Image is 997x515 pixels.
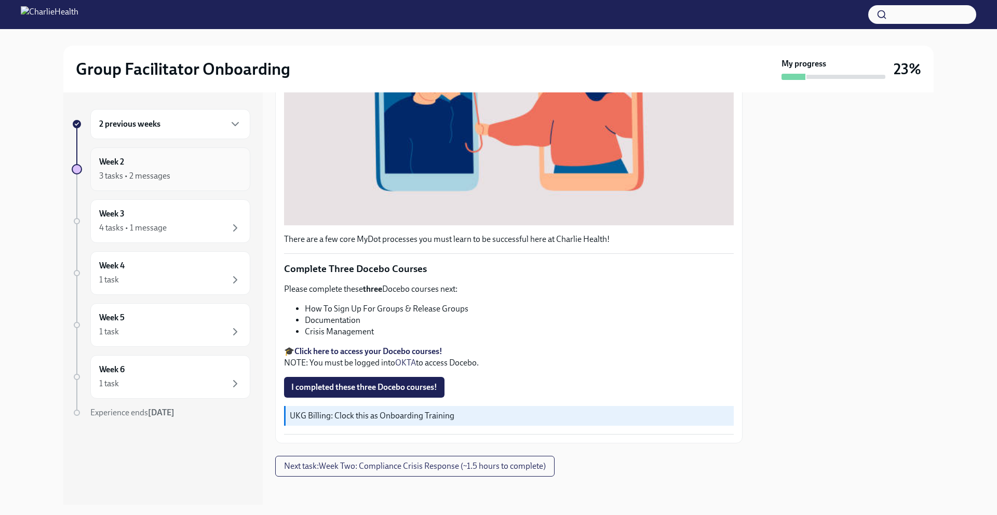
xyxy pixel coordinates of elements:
p: There are a few core MyDot processes you must learn to be successful here at Charlie Health! [284,234,734,245]
div: 1 task [99,326,119,337]
div: 4 tasks • 1 message [99,222,167,234]
a: Week 23 tasks • 2 messages [72,147,250,191]
div: 1 task [99,378,119,389]
p: Please complete these Docebo courses next: [284,283,734,295]
h6: Week 5 [99,312,125,323]
h6: Week 6 [99,364,125,375]
a: Click here to access your Docebo courses! [294,346,442,356]
p: 🎓 NOTE: You must be logged into to access Docebo. [284,346,734,369]
button: Next task:Week Two: Compliance Crisis Response (~1.5 hours to complete) [275,456,555,477]
div: 1 task [99,274,119,286]
li: Crisis Management [305,326,734,337]
p: Complete Three Docebo Courses [284,262,734,276]
h6: 2 previous weeks [99,118,160,130]
div: 2 previous weeks [90,109,250,139]
strong: My progress [782,58,826,70]
a: OKTA [395,358,416,368]
span: I completed these three Docebo courses! [291,382,437,392]
div: 3 tasks • 2 messages [99,170,170,182]
li: Documentation [305,315,734,326]
button: I completed these three Docebo courses! [284,377,444,398]
a: Week 61 task [72,355,250,399]
img: CharlieHealth [21,6,78,23]
strong: [DATE] [148,408,174,417]
h6: Week 3 [99,208,125,220]
a: Week 34 tasks • 1 message [72,199,250,243]
h6: Week 4 [99,260,125,272]
h2: Group Facilitator Onboarding [76,59,290,79]
strong: three [363,284,382,294]
h3: 23% [894,60,921,78]
span: Experience ends [90,408,174,417]
span: Next task : Week Two: Compliance Crisis Response (~1.5 hours to complete) [284,461,546,471]
p: UKG Billing: Clock this as Onboarding Training [290,410,730,422]
a: Week 41 task [72,251,250,295]
li: How To Sign Up For Groups & Release Groups [305,303,734,315]
a: Week 51 task [72,303,250,347]
h6: Week 2 [99,156,124,168]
